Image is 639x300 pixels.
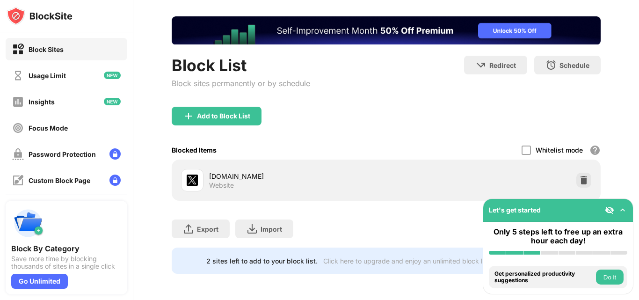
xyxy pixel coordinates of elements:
img: favicons [187,175,198,186]
img: lock-menu.svg [109,148,121,160]
div: Website [209,181,234,190]
div: Click here to upgrade and enjoy an unlimited block list. [323,257,491,265]
div: Block List [172,56,310,75]
div: Let's get started [489,206,541,214]
div: Block Sites [29,45,64,53]
div: Block By Category [11,244,122,253]
div: Redirect [489,61,516,69]
div: Add to Block List [197,112,250,120]
button: Do it [596,270,624,285]
img: focus-off.svg [12,122,24,134]
img: insights-off.svg [12,96,24,108]
img: new-icon.svg [104,72,121,79]
img: lock-menu.svg [109,175,121,186]
div: Only 5 steps left to free up an extra hour each day! [489,227,627,245]
div: Import [261,225,282,233]
img: logo-blocksite.svg [7,7,73,25]
div: [DOMAIN_NAME] [209,171,386,181]
div: Focus Mode [29,124,68,132]
img: time-usage-off.svg [12,70,24,81]
div: Block sites permanently or by schedule [172,79,310,88]
div: Export [197,225,218,233]
div: Save more time by blocking thousands of sites in a single click [11,255,122,270]
iframe: Banner [172,16,601,44]
div: Insights [29,98,55,106]
img: eye-not-visible.svg [605,205,614,215]
img: push-categories.svg [11,206,45,240]
div: Schedule [559,61,589,69]
div: Custom Block Page [29,176,90,184]
div: Password Protection [29,150,96,158]
img: omni-setup-toggle.svg [618,205,627,215]
div: Get personalized productivity suggestions [494,271,594,284]
div: Go Unlimited [11,274,68,289]
img: customize-block-page-off.svg [12,175,24,186]
img: password-protection-off.svg [12,148,24,160]
div: 2 sites left to add to your block list. [206,257,318,265]
div: Whitelist mode [536,146,583,154]
img: block-on.svg [12,44,24,55]
div: Blocked Items [172,146,217,154]
img: new-icon.svg [104,98,121,105]
div: Usage Limit [29,72,66,80]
